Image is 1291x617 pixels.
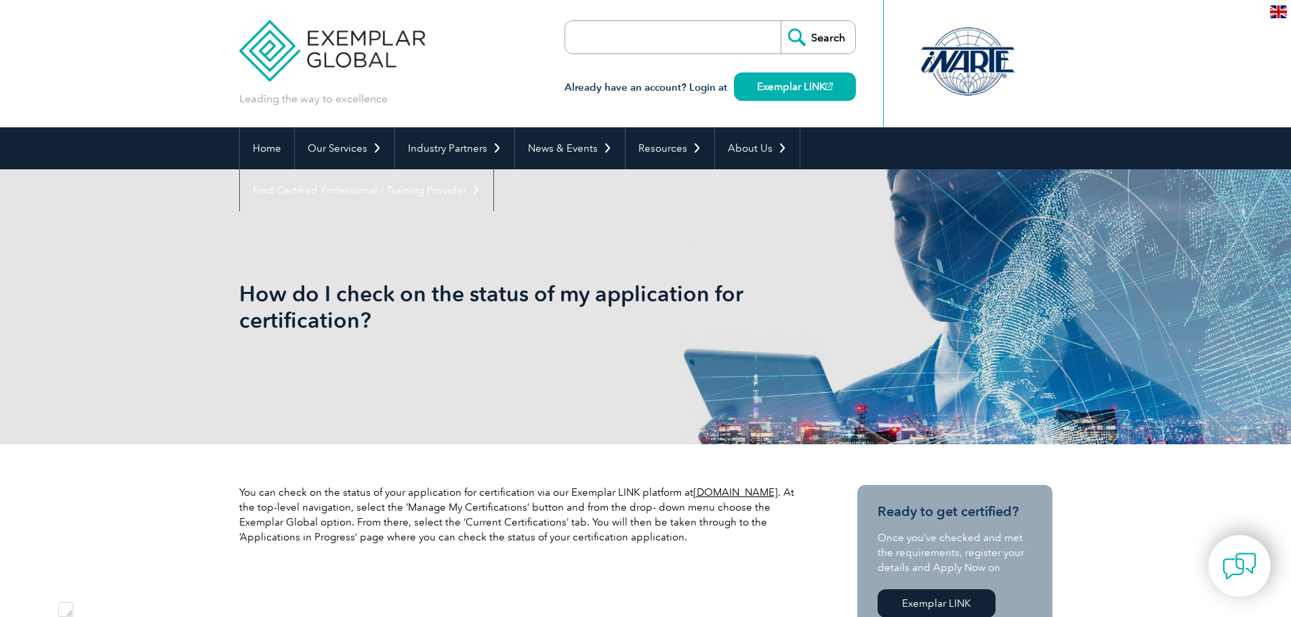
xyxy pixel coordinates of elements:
a: [DOMAIN_NAME] [693,486,778,498]
h3: Ready to get certified? [878,503,1032,520]
a: Home [240,127,294,169]
h3: Already have an account? Login at [565,79,856,96]
a: Our Services [295,127,394,169]
a: Find Certified Professional / Training Provider [240,169,493,211]
input: Search [781,21,855,54]
p: Leading the way to excellence [239,91,388,106]
h1: How do I check on the status of my application for certification? [239,280,760,333]
img: open_square.png [825,83,833,90]
img: contact-chat.png [1223,549,1256,583]
a: About Us [715,127,800,169]
a: Industry Partners [395,127,514,169]
a: News & Events [515,127,625,169]
a: Resources [626,127,714,169]
img: en [1270,5,1287,18]
p: You can check on the status of your application for certification via our Exemplar LINK platform ... [239,485,808,545]
a: Exemplar LINK [734,72,856,101]
p: Once you’ve checked and met the requirements, register your details and Apply Now on [878,530,1032,575]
